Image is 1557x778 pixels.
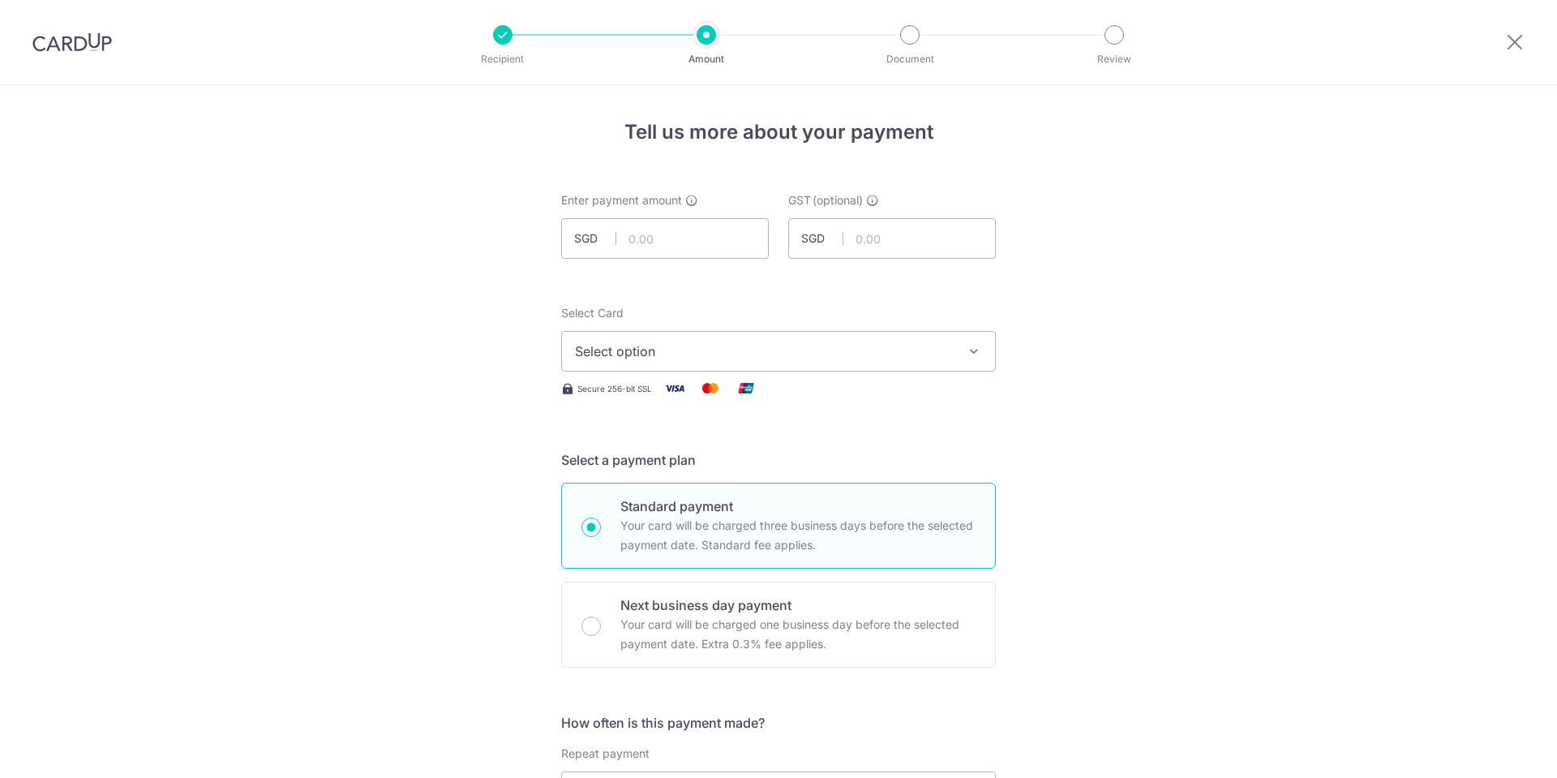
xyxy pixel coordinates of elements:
span: Select option [575,342,953,361]
span: SGD [574,230,616,247]
h4: Tell us more about your payment [561,118,996,147]
p: Your card will be charged one business day before the selected payment date. Extra 0.3% fee applies. [620,615,976,654]
p: Document [850,51,970,67]
p: Recipient [443,51,563,67]
h5: Select a payment plan [561,450,996,470]
input: 0.00 [788,218,996,259]
p: Standard payment [620,496,976,516]
img: Union Pay [730,378,762,398]
input: 0.00 [561,218,769,259]
span: SGD [801,230,843,247]
p: Your card will be charged three business days before the selected payment date. Standard fee appl... [620,516,976,555]
p: Review [1054,51,1174,67]
label: Repeat payment [561,746,650,762]
span: Enter payment amount [561,192,682,208]
span: Secure 256-bit SSL [577,382,652,395]
h5: How often is this payment made? [561,713,996,733]
span: translation missing: en.payables.payment_networks.credit_card.summary.labels.select_card [561,306,624,320]
img: Visa [658,378,691,398]
p: Amount [646,51,766,67]
img: Mastercard [694,378,727,398]
button: Select option [561,331,996,372]
iframe: Opens a widget where you can find more information [1453,729,1541,770]
p: Next business day payment [620,595,976,615]
img: CardUp [32,32,112,52]
span: (optional) [813,192,863,208]
span: GST [788,192,811,208]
